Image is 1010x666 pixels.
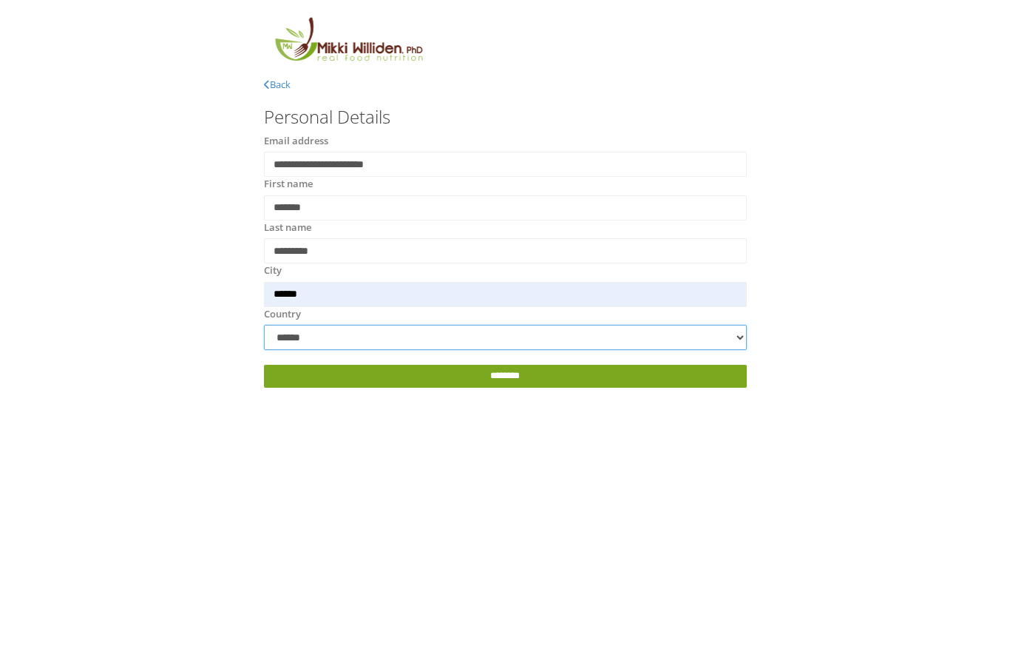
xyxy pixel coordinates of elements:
[264,15,433,70] img: MikkiLogoMain.png
[264,177,313,192] label: First name
[264,307,301,322] label: Country
[264,78,291,91] a: Back
[264,134,328,149] label: Email address
[264,221,311,235] label: Last name
[264,263,282,278] label: City
[264,107,747,127] h3: Personal Details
